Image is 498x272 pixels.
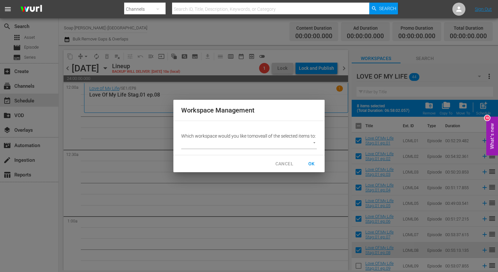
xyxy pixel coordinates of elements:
span: CANCEL [275,160,293,168]
button: CANCEL [270,158,299,170]
span: menu [4,5,12,13]
a: Sign Out [475,7,492,12]
img: ans4CAIJ8jUAAAAAAAAAAAAAAAAAAAAAAAAgQb4GAAAAAAAAAAAAAAAAAAAAAAAAJMjXAAAAAAAAAAAAAAAAAAAAAAAAgAT5G... [16,2,47,17]
h2: Workspace Management [181,105,317,115]
span: Search [379,3,396,14]
p: Which workspace would you like to move all of the selected items to: [181,133,317,139]
div: 10 [485,115,490,121]
button: Open Feedback Widget [486,117,498,156]
span: Please select a workspace [301,158,322,170]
